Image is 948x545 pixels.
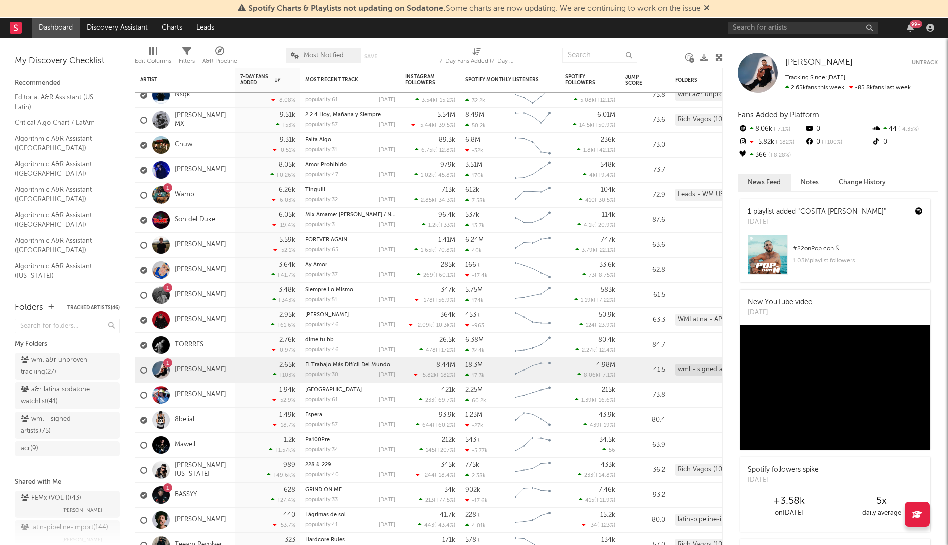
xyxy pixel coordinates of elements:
[589,173,596,178] span: 4k
[510,83,555,108] svg: Chart title
[438,237,455,243] div: 1.41M
[421,198,435,203] span: 2.85k
[728,22,878,34] input: Search for artists
[436,173,454,178] span: -45.8 %
[748,217,886,227] div: [DATE]
[417,272,455,278] div: ( )
[907,24,914,32] button: 99+
[175,416,194,424] a: 8belial
[305,77,380,83] div: Most Recent Track
[421,173,434,178] span: 1.02k
[15,302,43,314] div: Folders
[305,297,337,303] div: popularity: 51
[270,172,295,178] div: +0.26 %
[436,123,454,128] span: -39.5 %
[62,504,102,516] span: [PERSON_NAME]
[829,174,896,191] button: Change History
[179,55,195,67] div: Filters
[421,248,434,253] span: 1.65k
[305,312,349,318] a: [PERSON_NAME]
[379,147,395,153] div: [DATE]
[791,174,829,191] button: Notes
[305,412,322,418] a: Espera
[414,247,455,253] div: ( )
[434,298,454,303] span: +56.9 %
[175,191,196,199] a: Wampi
[405,74,440,86] div: Instagram Followers
[437,98,454,103] span: -15.2 %
[305,222,335,228] div: popularity: 3
[271,322,295,328] div: +61.6 %
[465,247,482,254] div: 40k
[785,75,845,81] span: Tracking Since: [DATE]
[597,112,615,118] div: 6.01M
[175,291,226,299] a: [PERSON_NAME]
[15,77,120,89] div: Recommended
[305,537,345,543] a: Hardcore Rules
[305,362,390,368] a: El Trabajo Más Difícil Del Mundo
[793,255,923,267] div: 1.03M playlist followers
[675,77,750,83] div: Folders
[912,58,938,68] button: Untrack
[135,55,171,67] div: Edit Columns
[748,308,813,318] div: [DATE]
[465,287,483,293] div: 5.75M
[625,189,665,201] div: 72.9
[625,164,665,176] div: 73.7
[575,247,615,253] div: ( )
[175,366,226,374] a: [PERSON_NAME]
[465,212,479,218] div: 537k
[596,273,614,278] span: -8.75 %
[562,48,637,63] input: Search...
[510,158,555,183] svg: Chart title
[379,97,395,103] div: [DATE]
[738,174,791,191] button: News Feed
[175,516,226,524] a: [PERSON_NAME]
[379,297,395,303] div: [DATE]
[785,58,853,68] a: [PERSON_NAME]
[202,55,237,67] div: A&R Pipeline
[175,216,215,224] a: Son del Duke
[272,347,295,353] div: -0.97 %
[276,122,295,128] div: +53 %
[21,384,91,408] div: a&r latina sodatone watchlist ( 41 )
[625,339,665,351] div: 84.7
[248,5,701,13] span: : Some charts are now updating. We are continuing to work on the issue
[596,198,614,203] span: -30.5 %
[439,43,514,72] div: 7-Day Fans Added (7-Day Fans Added)
[465,297,484,304] div: 174k
[748,297,813,308] div: New YouTube video
[415,147,455,153] div: ( )
[804,123,871,136] div: 0
[625,139,665,151] div: 73.0
[271,272,295,278] div: +41.7 %
[581,298,594,303] span: 1.19k
[601,237,615,243] div: 747k
[175,462,230,479] a: [PERSON_NAME][US_STATE]
[601,187,615,193] div: 104k
[510,208,555,233] svg: Chart title
[625,239,665,251] div: 63.6
[15,338,120,350] div: My Folders
[379,172,395,178] div: [DATE]
[465,122,486,129] div: 50.2k
[579,197,615,203] div: ( )
[596,323,614,328] span: -23.9 %
[305,287,353,293] a: Siempre Lo Mismo
[175,316,226,324] a: [PERSON_NAME]
[304,52,344,59] span: Most Notified
[279,162,295,168] div: 8.05k
[411,122,455,128] div: ( )
[465,237,484,243] div: 6.24M
[305,122,338,128] div: popularity: 57
[465,337,484,343] div: 6.38M
[595,298,614,303] span: +7.22 %
[793,243,923,255] div: # 22 on Pop con Ñ
[589,273,595,278] span: 73
[740,235,930,282] a: #22onPop con Ñ1.03Mplaylist followers
[820,140,842,145] span: +100 %
[15,491,120,518] a: FEMx (VOL I)(43)[PERSON_NAME]
[15,55,120,67] div: My Discovery Checklist
[774,140,794,145] span: -182 %
[465,187,479,193] div: 612k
